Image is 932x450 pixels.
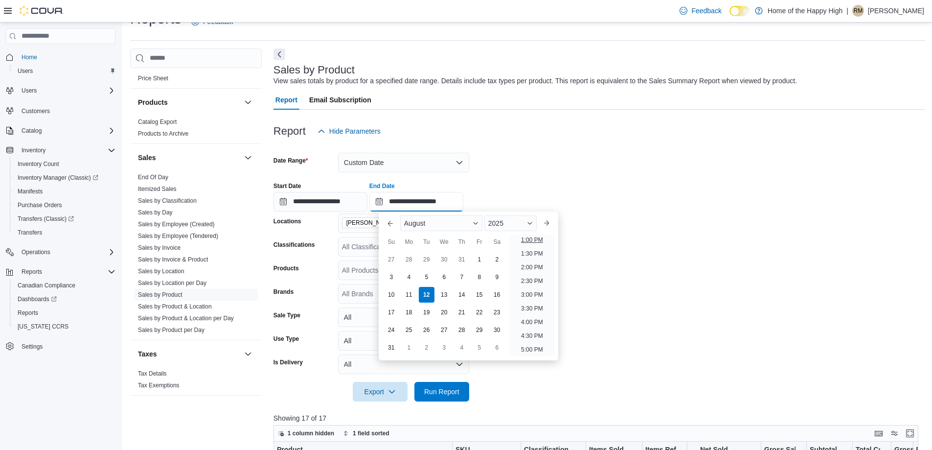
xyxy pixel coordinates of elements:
a: Canadian Compliance [14,280,79,291]
span: Catalog [18,125,115,137]
a: Users [14,65,37,77]
div: day-12 [419,287,434,303]
a: Transfers [14,227,46,238]
div: Su [384,234,399,250]
img: Cova [20,6,64,16]
label: Is Delivery [273,358,303,366]
a: Sales by Location [138,268,184,275]
div: day-3 [436,340,452,355]
div: day-27 [436,322,452,338]
li: 3:00 PM [517,289,547,301]
div: day-30 [436,252,452,267]
label: Locations [273,217,301,225]
label: Use Type [273,335,299,343]
span: Inventory [18,144,115,156]
button: Sales [138,153,240,163]
div: day-9 [489,269,505,285]
h3: Taxes [138,349,157,359]
span: 2025 [488,219,503,227]
p: | [846,5,848,17]
div: day-8 [472,269,487,285]
button: Custom Date [338,153,469,172]
a: Sales by Employee (Tendered) [138,233,218,239]
span: Catalog [22,127,42,135]
div: day-5 [419,269,434,285]
button: All [338,308,469,327]
a: Catalog Export [138,118,177,125]
span: 1 column hidden [288,429,334,437]
span: Hide Parameters [329,126,381,136]
div: day-4 [454,340,470,355]
div: Taxes [130,368,262,395]
a: Dashboards [10,292,119,306]
div: day-18 [401,305,417,320]
a: Reports [14,307,42,319]
a: Inventory Manager (Classic) [10,171,119,185]
span: Purchase Orders [14,199,115,211]
span: Users [14,65,115,77]
div: day-30 [489,322,505,338]
button: Reports [10,306,119,320]
a: Products to Archive [138,130,188,137]
div: Products [130,116,262,143]
span: Estevan - Estevan Plaza - Fire & Flower [342,217,435,228]
div: Th [454,234,470,250]
button: Operations [18,246,54,258]
div: Mo [401,234,417,250]
div: day-22 [472,305,487,320]
div: View sales totals by product for a specified date range. Details include tax types per product. T... [273,76,797,86]
span: Sales by Invoice [138,244,181,252]
button: Keyboard shortcuts [873,427,885,439]
a: Customers [18,105,54,117]
span: Operations [18,246,115,258]
span: Feedback [691,6,721,16]
a: Purchase Orders [14,199,66,211]
div: day-6 [436,269,452,285]
a: Sales by Product [138,291,182,298]
div: day-16 [489,287,505,303]
li: 1:30 PM [517,248,547,260]
span: 1 field sorted [353,429,389,437]
a: Dashboards [14,293,61,305]
button: Customers [2,103,119,118]
span: Report [275,90,297,110]
span: Sales by Classification [138,197,197,205]
a: Home [18,51,41,63]
span: Users [22,87,37,95]
div: Tu [419,234,434,250]
div: day-2 [489,252,505,267]
li: 2:30 PM [517,275,547,287]
li: 4:30 PM [517,330,547,342]
button: Sales [242,152,254,164]
div: day-1 [401,340,417,355]
a: Sales by Product & Location [138,303,212,310]
h3: Sales [138,153,156,163]
span: Home [18,51,115,63]
li: 5:00 PM [517,344,547,355]
button: Next [273,48,285,60]
label: Sale Type [273,311,300,319]
div: We [436,234,452,250]
span: [US_STATE] CCRS [18,323,68,331]
span: Purchase Orders [18,201,62,209]
span: Canadian Compliance [14,280,115,291]
div: day-14 [454,287,470,303]
button: [US_STATE] CCRS [10,320,119,333]
div: day-4 [401,269,417,285]
a: Inventory Count [14,158,63,170]
div: day-27 [384,252,399,267]
input: Press the down key to open a popover containing a calendar. [273,192,367,212]
h3: Sales by Product [273,64,355,76]
div: Sa [489,234,505,250]
button: Inventory [18,144,49,156]
input: Press the down key to enter a popover containing a calendar. Press the escape key to close the po... [369,192,463,212]
a: Feedback [676,1,725,21]
span: Price Sheet [138,74,168,82]
span: Reports [22,268,42,276]
li: 3:30 PM [517,303,547,314]
button: Home [2,50,119,64]
button: Display options [888,427,900,439]
div: day-21 [454,305,470,320]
